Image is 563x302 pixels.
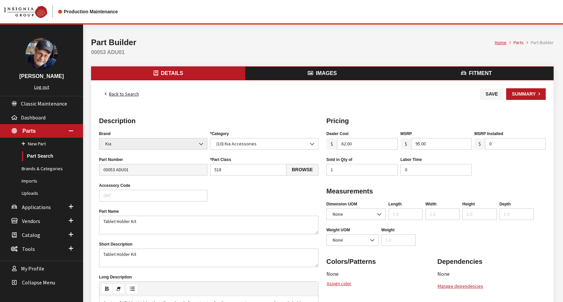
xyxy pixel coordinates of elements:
span: Tools [22,246,35,252]
span: Classic Maintenance [21,100,67,107]
a: Insignia Group logo [4,5,58,18]
label: Part Class [210,157,231,163]
button: Unordered list (CTRL+SHIFT+NUM7) [126,283,138,294]
input: 1.0 [500,208,534,220]
span: $ [474,138,485,150]
span: (10) Kia Accessories [210,138,318,150]
label: Length [389,201,402,207]
input: 999C2-WR002K [99,164,207,176]
a: Log out [34,84,49,90]
label: Category [210,131,229,137]
span: None [331,211,382,218]
h3: [PERSON_NAME] [7,72,76,80]
span: None [326,234,379,246]
span: Images [316,70,337,76]
img: Ray Goodwin [26,38,57,70]
label: Accessory Code [99,183,130,189]
span: Dashboard [21,114,46,121]
label: Dealer Cost [326,131,349,137]
div: Production Maintenance [58,8,118,15]
li: None [437,270,546,278]
input: 1.0 [400,164,472,176]
span: (10) Kia Accessories [214,140,314,147]
a: Browse [286,164,318,176]
h2: 00053 ADU01 [91,48,554,56]
label: Depth [500,201,511,207]
input: 65.25 [411,138,472,150]
input: 0.00 [485,138,546,150]
a: Home [495,39,507,45]
h2: Dependencies [437,257,546,266]
span: Details [161,70,183,76]
textarea: Tablet Holder Kit [99,216,318,234]
span: Kia [103,140,203,147]
h1: Part Builder [91,37,495,48]
span: Kia [99,138,207,150]
textarea: Tablet Holder Kit [99,249,318,267]
label: Brand [99,131,111,137]
span: None [331,237,374,244]
a: Back to Search [99,88,145,100]
span: $ [326,138,337,150]
input: 0MT [99,190,207,201]
span: Vendors [22,218,40,224]
input: 1 [326,164,398,176]
h2: Colors/Patterns [326,257,435,266]
label: Weight [381,227,394,233]
span: $ [400,138,411,150]
span: None [326,208,386,220]
li: Part Builder [524,39,554,46]
button: Images [245,67,399,80]
span: Catalog [22,232,40,238]
input: 1.0 [425,208,460,220]
h2: Measurements [326,186,546,196]
li: Parts [507,39,524,46]
button: Summary [506,88,546,100]
label: Short Description [99,241,133,247]
span: Applications [22,204,51,210]
label: Sold in Qty of [326,157,352,163]
h2: Description [99,116,318,126]
label: Long Description [99,274,132,280]
label: MSRP Installed [474,131,503,137]
span: None [326,270,339,277]
input: 1.0 [462,208,497,220]
span: Collapse Menu [22,279,55,286]
img: Catalog Maintenance [4,6,47,18]
button: Save [480,88,504,100]
label: MSRP [400,131,412,137]
label: Labor Time [400,157,422,163]
button: Remove Font Style (CTRL+\) [113,283,125,294]
label: Width [425,201,436,207]
input: 81 [210,164,286,176]
button: Bold (CTRL+B) [101,283,113,294]
button: Assign color [326,278,352,289]
label: Part Name [99,208,119,214]
span: Fitment [469,70,492,76]
label: Part Number [99,157,123,163]
button: Manage dependencies [437,280,484,292]
input: 1.0 [389,208,423,220]
label: Weight UOM [326,227,350,233]
label: Dimension UOM [326,201,357,207]
span: My Profile [21,265,44,272]
button: Details [91,67,245,80]
h2: Pricing [326,116,546,126]
span: Parts [22,128,36,134]
button: Fitment [399,67,553,80]
input: 48.55 [337,138,398,150]
input: 1.0 [381,234,415,246]
label: Height [462,201,475,207]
